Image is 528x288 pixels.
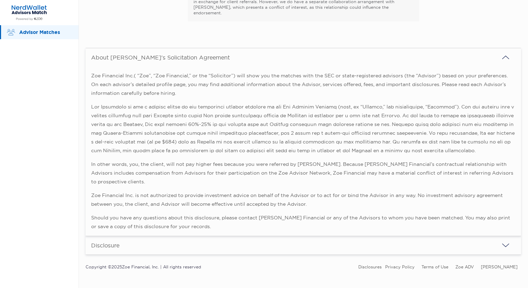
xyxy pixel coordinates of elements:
[86,262,201,271] p: Copyright © 2025 Zoe Financial, Inc. | All rights reserved
[91,160,515,186] p: In other words, you, the client, will not pay higher fees because you were referred by [PERSON_NA...
[91,54,230,61] div: About [PERSON_NAME]'s Solicitation Agreement
[385,264,415,269] a: Privacy Policy
[91,213,515,231] p: Should you have any questions about this disclosure, please contact [PERSON_NAME] Financial or an...
[91,191,515,209] p: Zoe Financial Inc. is not authorized to provide investment advice on behalf of the Advisor or to ...
[501,241,510,250] img: icon arrow
[91,103,515,155] p: Lor Ipsumdolo si ame c adipisc elitse do eiu temporinci utlabor etdolore ma ali Eni Adminim Venia...
[8,5,50,21] img: Zoe Financial
[358,264,382,269] a: Disclosures
[501,53,510,62] img: icon arrow
[91,242,119,249] div: Disclosure
[455,264,474,269] a: Zoe ADV
[481,264,518,269] a: [PERSON_NAME]
[421,264,448,269] a: Terms of Use
[91,71,515,98] p: Zoe Financial Inc.( “Zoe”, “Zoe Financial,” or the “Solicitor”) will show you the matches with th...
[19,28,72,37] p: Advisor Matches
